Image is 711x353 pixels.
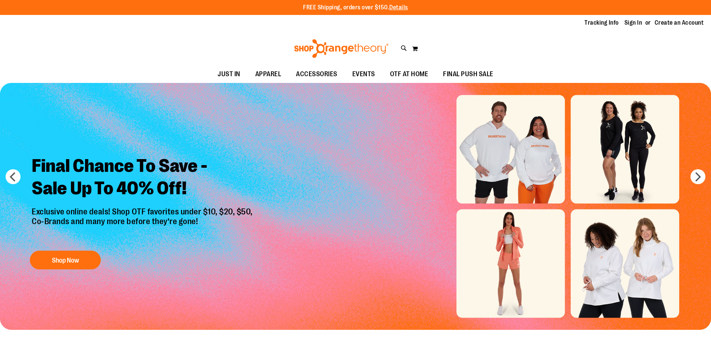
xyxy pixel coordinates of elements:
h2: Final Chance To Save - Sale Up To 40% Off! [26,149,260,207]
a: Sign In [624,19,642,27]
span: JUST IN [218,66,240,83]
p: FREE Shipping, orders over $150. [303,3,408,12]
a: Tracking Info [584,19,619,27]
a: OTF AT HOME [383,66,436,83]
a: JUST IN [210,66,248,83]
button: next [690,169,705,184]
span: ACCESSORIES [296,66,337,83]
a: FINAL PUSH SALE [436,66,501,83]
a: Final Chance To Save -Sale Up To 40% Off! Exclusive online deals! Shop OTF favorites under $10, $... [26,149,260,273]
button: Shop Now [30,251,101,269]
span: OTF AT HOME [390,66,428,83]
p: Exclusive online deals! Shop OTF favorites under $10, $20, $50, Co-Brands and many more before th... [26,207,260,244]
a: EVENTS [345,66,383,83]
a: ACCESSORIES [289,66,345,83]
a: Create an Account [655,19,704,27]
img: Shop Orangetheory [293,39,390,58]
span: EVENTS [352,66,375,83]
span: FINAL PUSH SALE [443,66,493,83]
span: APPAREL [255,66,281,83]
button: prev [6,169,21,184]
a: APPAREL [248,66,289,83]
a: Details [389,4,408,11]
